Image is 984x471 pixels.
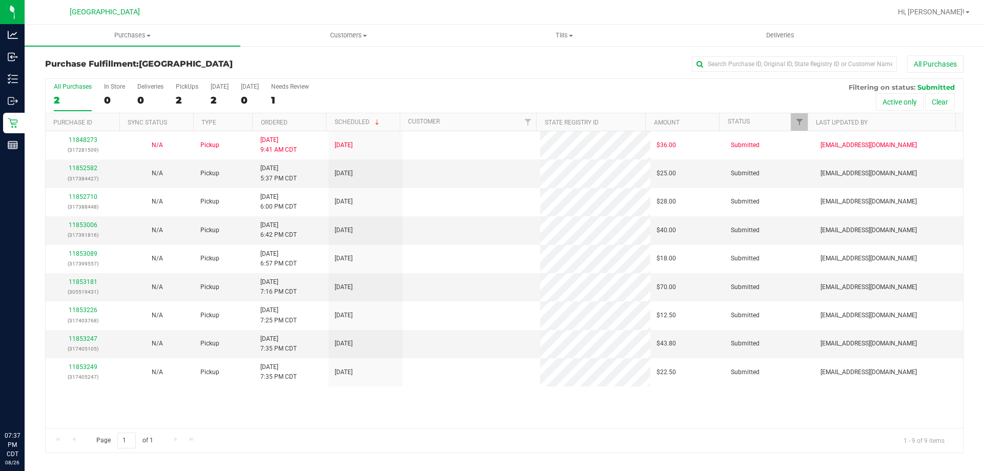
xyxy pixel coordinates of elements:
span: Pickup [200,282,219,292]
span: [DATE] [335,367,353,377]
p: (317403768) [52,316,114,325]
span: Submitted [731,367,760,377]
span: Not Applicable [152,170,163,177]
p: (317388448) [52,202,114,212]
span: [DATE] [335,197,353,207]
a: Sync Status [128,119,167,126]
p: (317281509) [52,145,114,155]
a: Filter [791,113,808,131]
a: 11853181 [69,278,97,285]
iframe: Resource center [10,389,41,420]
a: Tills [456,25,672,46]
a: 11853089 [69,250,97,257]
span: [DATE] [335,226,353,235]
span: Submitted [731,169,760,178]
a: Amount [654,119,680,126]
button: Clear [925,93,955,111]
span: Not Applicable [152,255,163,262]
iframe: Resource center unread badge [30,387,43,400]
inline-svg: Inventory [8,74,18,84]
span: Deliveries [752,31,808,40]
button: Active only [876,93,924,111]
span: Hi, [PERSON_NAME]! [898,8,965,16]
span: Purchases [25,31,240,40]
a: 11848273 [69,136,97,144]
inline-svg: Inbound [8,52,18,62]
a: 11852582 [69,165,97,172]
span: Pickup [200,140,219,150]
div: [DATE] [211,83,229,90]
a: 11853226 [69,306,97,314]
button: N/A [152,197,163,207]
span: Not Applicable [152,283,163,291]
a: Purchase ID [53,119,92,126]
span: [DATE] 7:25 PM CDT [260,305,297,325]
p: (317405247) [52,372,114,382]
button: N/A [152,140,163,150]
div: Deliveries [137,83,163,90]
button: N/A [152,367,163,377]
a: 11852710 [69,193,97,200]
span: [EMAIL_ADDRESS][DOMAIN_NAME] [821,169,917,178]
span: Not Applicable [152,368,163,376]
a: Filter [519,113,536,131]
a: 11853006 [69,221,97,229]
span: [EMAIL_ADDRESS][DOMAIN_NAME] [821,254,917,263]
span: Submitted [731,339,760,349]
span: $22.50 [657,367,676,377]
div: 0 [137,94,163,106]
span: $28.00 [657,197,676,207]
a: Deliveries [672,25,888,46]
span: [EMAIL_ADDRESS][DOMAIN_NAME] [821,140,917,150]
span: Submitted [917,83,955,91]
p: (317384427) [52,174,114,183]
span: Filtering on status: [849,83,915,91]
span: [DATE] 6:57 PM CDT [260,249,297,269]
span: [EMAIL_ADDRESS][DOMAIN_NAME] [821,226,917,235]
div: 0 [241,94,259,106]
span: [DATE] 9:41 AM CDT [260,135,297,155]
button: N/A [152,169,163,178]
span: Submitted [731,254,760,263]
span: [GEOGRAPHIC_DATA] [70,8,140,16]
a: Ordered [261,119,288,126]
span: [EMAIL_ADDRESS][DOMAIN_NAME] [821,311,917,320]
button: N/A [152,254,163,263]
div: PickUps [176,83,198,90]
span: Pickup [200,169,219,178]
span: [DATE] [335,339,353,349]
span: [DATE] [335,254,353,263]
span: [DATE] 7:16 PM CDT [260,277,297,297]
span: $25.00 [657,169,676,178]
span: Not Applicable [152,312,163,319]
span: Not Applicable [152,227,163,234]
a: Scheduled [335,118,381,126]
a: 11853247 [69,335,97,342]
div: 2 [211,94,229,106]
span: Pickup [200,367,219,377]
a: 11853249 [69,363,97,371]
p: 07:37 PM CDT [5,431,20,459]
button: N/A [152,339,163,349]
span: Submitted [731,311,760,320]
span: [DATE] 7:35 PM CDT [260,334,297,354]
span: Pickup [200,197,219,207]
span: [DATE] 6:42 PM CDT [260,220,297,240]
span: $18.00 [657,254,676,263]
span: Page of 1 [88,433,161,448]
div: In Store [104,83,125,90]
span: Pickup [200,311,219,320]
span: Pickup [200,254,219,263]
span: Submitted [731,282,760,292]
div: [DATE] [241,83,259,90]
span: $12.50 [657,311,676,320]
span: Submitted [731,140,760,150]
span: [EMAIL_ADDRESS][DOMAIN_NAME] [821,197,917,207]
div: 2 [54,94,92,106]
span: Tills [457,31,671,40]
inline-svg: Retail [8,118,18,128]
span: $40.00 [657,226,676,235]
button: N/A [152,311,163,320]
inline-svg: Outbound [8,96,18,106]
p: (305519431) [52,287,114,297]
